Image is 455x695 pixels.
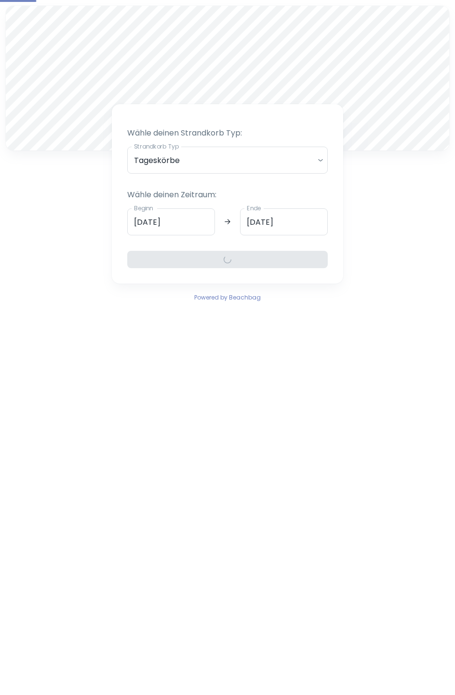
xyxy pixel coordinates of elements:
input: dd.mm.yyyy [240,208,328,235]
span: Powered by Beachbag [194,293,261,301]
label: Strandkorb Typ [134,142,179,150]
label: Beginn [134,204,153,212]
a: Powered by Beachbag [194,291,261,303]
input: dd.mm.yyyy [127,208,215,235]
div: Tageskörbe [127,147,328,174]
p: Wähle deinen Zeitraum: [127,189,328,201]
p: Wähle deinen Strandkorb Typ: [127,127,328,139]
label: Ende [247,204,261,212]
